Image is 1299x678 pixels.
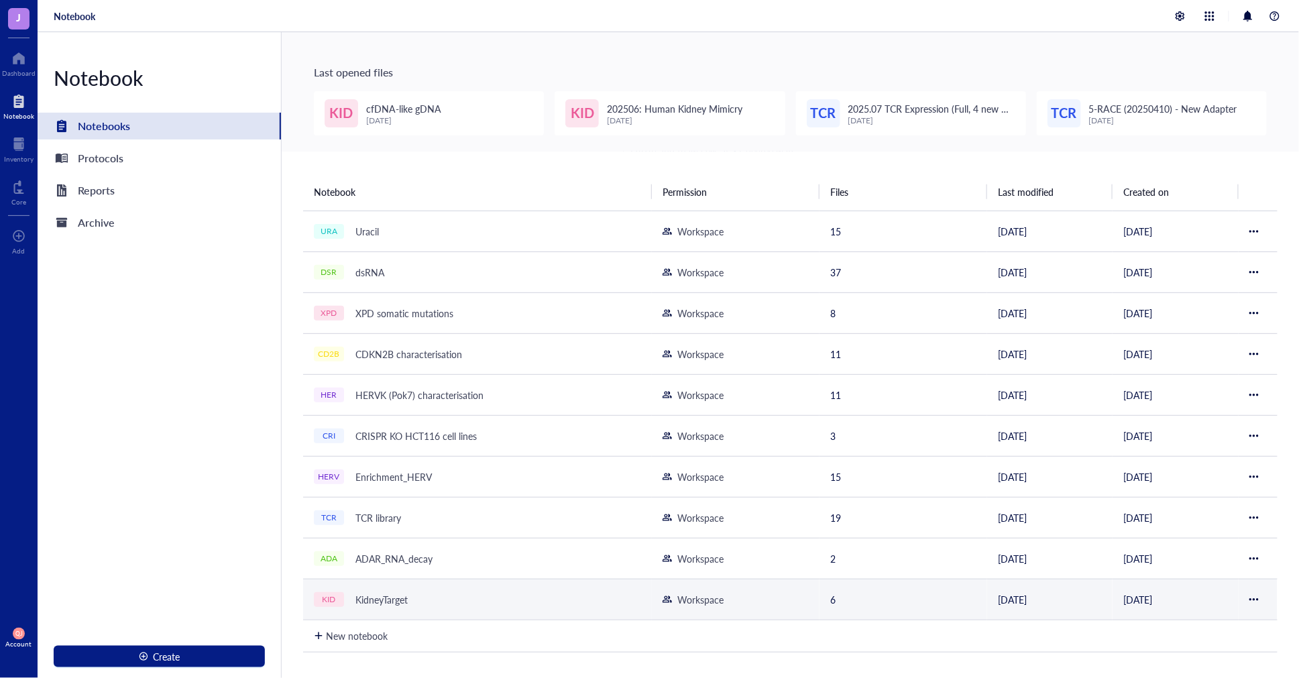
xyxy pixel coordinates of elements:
[820,211,987,251] td: 15
[677,551,724,566] div: Workspace
[78,181,115,200] div: Reports
[820,538,987,579] td: 2
[1113,333,1238,374] td: [DATE]
[677,429,724,443] div: Workspace
[303,173,652,211] th: Notebook
[349,549,439,568] div: ADAR_RNA_decay
[1113,211,1238,251] td: [DATE]
[652,173,820,211] th: Permission
[15,630,22,637] span: QJ
[987,538,1113,579] td: [DATE]
[987,333,1113,374] td: [DATE]
[38,64,281,91] div: Notebook
[677,265,724,280] div: Workspace
[349,590,414,609] div: KidneyTarget
[349,304,459,323] div: XPD somatic mutations
[1113,579,1238,620] td: [DATE]
[349,508,407,527] div: TCR library
[366,102,441,115] span: cfDNA-like gDNA
[607,116,742,125] div: [DATE]
[330,103,353,123] span: KID
[349,345,468,363] div: CDKN2B characterisation
[987,292,1113,333] td: [DATE]
[2,48,36,77] a: Dashboard
[987,251,1113,292] td: [DATE]
[677,388,724,402] div: Workspace
[1089,116,1237,125] div: [DATE]
[820,292,987,333] td: 8
[326,628,388,643] div: New notebook
[987,415,1113,456] td: [DATE]
[820,497,987,538] td: 19
[820,173,987,211] th: Files
[349,263,390,282] div: dsRNA
[848,102,1009,130] span: 2025.07 TCR Expression (Full, 4 new samples)
[677,469,724,484] div: Workspace
[349,386,490,404] div: HERVK (Pok7) characterisation
[3,91,34,120] a: Notebook
[820,456,987,497] td: 15
[607,102,742,115] span: 202506: Human Kidney Mimicry
[54,646,265,667] button: Create
[848,116,1015,125] div: [DATE]
[987,173,1113,211] th: Last modified
[349,427,483,445] div: CRISPR KO HCT116 cell lines
[6,640,32,648] div: Account
[38,113,281,139] a: Notebooks
[571,103,594,123] span: KID
[1113,374,1238,415] td: [DATE]
[11,176,26,206] a: Core
[677,224,724,239] div: Workspace
[78,149,123,168] div: Protocols
[2,69,36,77] div: Dashboard
[4,133,34,163] a: Inventory
[820,333,987,374] td: 11
[820,251,987,292] td: 37
[17,9,21,25] span: J
[1113,497,1238,538] td: [DATE]
[820,415,987,456] td: 3
[13,247,25,255] div: Add
[987,579,1113,620] td: [DATE]
[820,374,987,415] td: 11
[677,592,724,607] div: Workspace
[820,579,987,620] td: 6
[1113,456,1238,497] td: [DATE]
[677,306,724,321] div: Workspace
[38,177,281,204] a: Reports
[677,510,724,525] div: Workspace
[38,209,281,236] a: Archive
[349,222,385,241] div: Uracil
[987,456,1113,497] td: [DATE]
[3,112,34,120] div: Notebook
[314,64,1267,80] div: Last opened files
[11,198,26,206] div: Core
[677,347,724,361] div: Workspace
[1113,538,1238,579] td: [DATE]
[1113,251,1238,292] td: [DATE]
[78,213,115,232] div: Archive
[4,155,34,163] div: Inventory
[1089,102,1237,115] span: 5-RACE (20250410) - New Adapter
[987,497,1113,538] td: [DATE]
[1113,415,1238,456] td: [DATE]
[54,10,95,22] a: Notebook
[154,651,180,662] span: Create
[366,116,441,125] div: [DATE]
[987,374,1113,415] td: [DATE]
[78,117,130,135] div: Notebooks
[1113,292,1238,333] td: [DATE]
[987,211,1113,251] td: [DATE]
[1052,103,1077,123] span: TCR
[349,467,438,486] div: Enrichment_HERV
[811,103,836,123] span: TCR
[38,145,281,172] a: Protocols
[1113,173,1238,211] th: Created on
